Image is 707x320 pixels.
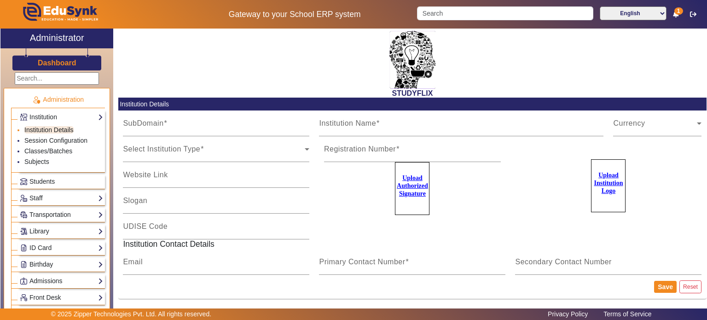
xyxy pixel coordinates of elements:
span: Students [29,178,55,185]
input: SubDomain [123,122,309,133]
mat-label: Email [123,258,143,266]
input: Website Link [123,173,309,184]
a: Session Configuration [24,137,87,144]
u: Upload Authorized Signature [397,175,428,197]
mat-label: Primary Contact Number [319,258,405,266]
button: Save [654,281,677,293]
span: Currency [613,122,697,133]
p: Administration [11,95,105,105]
a: Classes/Batches [24,147,72,155]
u: Upload Institution Logo [594,172,623,194]
h5: Gateway to your School ERP system [182,10,407,19]
mat-label: Website Link [123,171,168,179]
h5: Institution Contact Details [118,239,707,249]
input: Search [417,6,593,20]
img: 2da83ddf-6089-4dce-a9e2-416746467bdd [389,31,435,89]
input: Email [123,260,309,271]
h2: STUDYFLIX [118,89,707,98]
input: UDISE Code [123,225,309,236]
img: Administration.png [32,96,41,104]
mat-label: Registration Number [324,145,396,153]
a: Terms of Service [599,308,656,320]
img: Students.png [20,178,27,185]
input: Search... [15,72,99,85]
mat-card-header: Institution Details [118,98,707,111]
input: Registration Number [324,147,501,158]
h2: Administrator [30,32,84,43]
span: 1 [674,7,683,15]
a: Institution Details [24,126,74,134]
mat-label: Select Institution Type [123,145,200,153]
input: Slogan [123,199,309,210]
mat-label: Currency [613,119,645,127]
input: Primary Contact Number [319,260,505,271]
mat-label: UDISE Code [123,222,168,230]
a: Subjects [24,158,49,165]
mat-label: Secondary Contact Number [515,258,611,266]
mat-label: Institution Name [319,119,376,127]
h3: Dashboard [38,58,76,67]
a: Privacy Policy [543,308,592,320]
input: Institution Name [319,122,603,133]
button: Reset [679,280,701,293]
a: Administrator [0,29,113,48]
mat-label: SubDomain [123,119,163,127]
mat-label: Slogan [123,197,147,204]
a: Dashboard [37,58,77,68]
a: Students [20,176,103,187]
p: © 2025 Zipper Technologies Pvt. Ltd. All rights reserved. [51,309,212,319]
span: Select Institution Type [123,147,305,158]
